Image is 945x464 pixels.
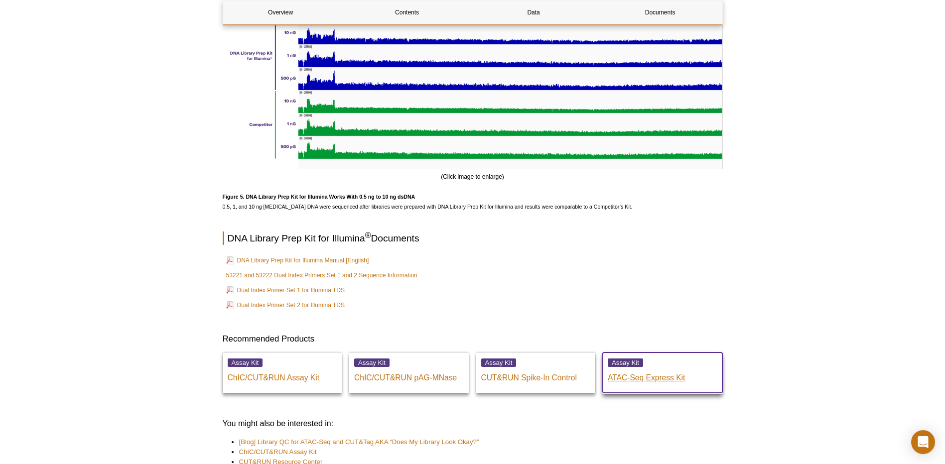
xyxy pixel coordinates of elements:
a: Overview [223,0,338,24]
span: 0.5, 1, and 10 ng [MEDICAL_DATA] DNA were sequenced after libraries were prepared with DNA Librar... [223,194,633,210]
a: 53221 and 53222 Dual Index Primers Set 1 and 2 Sequence Information [226,270,417,280]
a: Contents [350,0,465,24]
a: [Blog] Library QC for ATAC-Seq and CUT&Tag AKA “Does My Library Look Okay?” [239,437,479,447]
a: Assay Kit ChIC/CUT&RUN Assay Kit [223,352,342,393]
span: Assay Kit [228,358,263,367]
div: Open Intercom Messenger [911,430,935,454]
a: DNA Library Prep Kit for Illumina Manual [English] [226,254,369,266]
a: Dual Index Primer Set 2 for Illumina TDS [226,299,345,311]
span: Assay Kit [608,358,643,367]
h3: You might also be interested in: [223,418,723,430]
p: ChIC/CUT&RUN pAG-MNase [354,368,464,383]
p: ATAC-Seq Express Kit [608,368,717,383]
span: Assay Kit [481,358,517,367]
a: Documents [603,0,718,24]
p: CUT&RUN Spike-In Control [481,368,591,383]
h2: DNA Library Prep Kit for Illumina Documents [223,232,723,245]
sup: ® [365,231,371,239]
a: Assay Kit ChIC/CUT&RUN pAG-MNase [349,352,469,393]
span: Assay Kit [354,358,390,367]
a: Assay Kit CUT&RUN Spike-In Control [476,352,596,393]
a: Assay Kit ATAC-Seq Express Kit [603,352,722,393]
a: Dual Index Primer Set 1 for Illumina TDS [226,284,345,296]
h3: Recommended Products [223,333,723,345]
a: ChIC/CUT&RUN Assay Kit [239,447,317,457]
p: ChIC/CUT&RUN Assay Kit [228,368,337,383]
strong: Figure 5. DNA Library Prep Kit for Illumina Works With 0.5 ng to 10 ng dsDNA [223,194,415,200]
a: Data [476,0,591,24]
